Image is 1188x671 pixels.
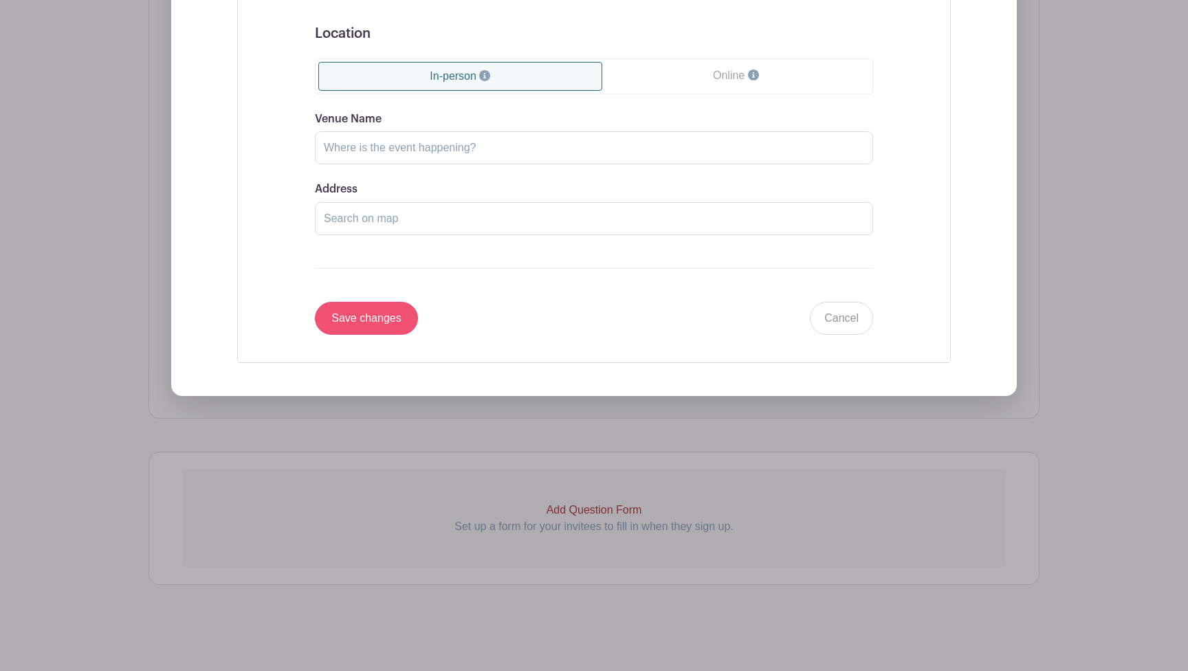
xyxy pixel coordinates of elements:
a: Cancel [810,302,873,335]
label: Venue Name [315,113,382,126]
input: Where is the event happening? [315,131,873,164]
a: Online [602,62,870,89]
input: Search on map [315,202,873,235]
a: In-person [318,62,602,91]
label: Address [315,183,357,196]
h5: Location [315,25,873,42]
input: Save changes [315,302,418,335]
